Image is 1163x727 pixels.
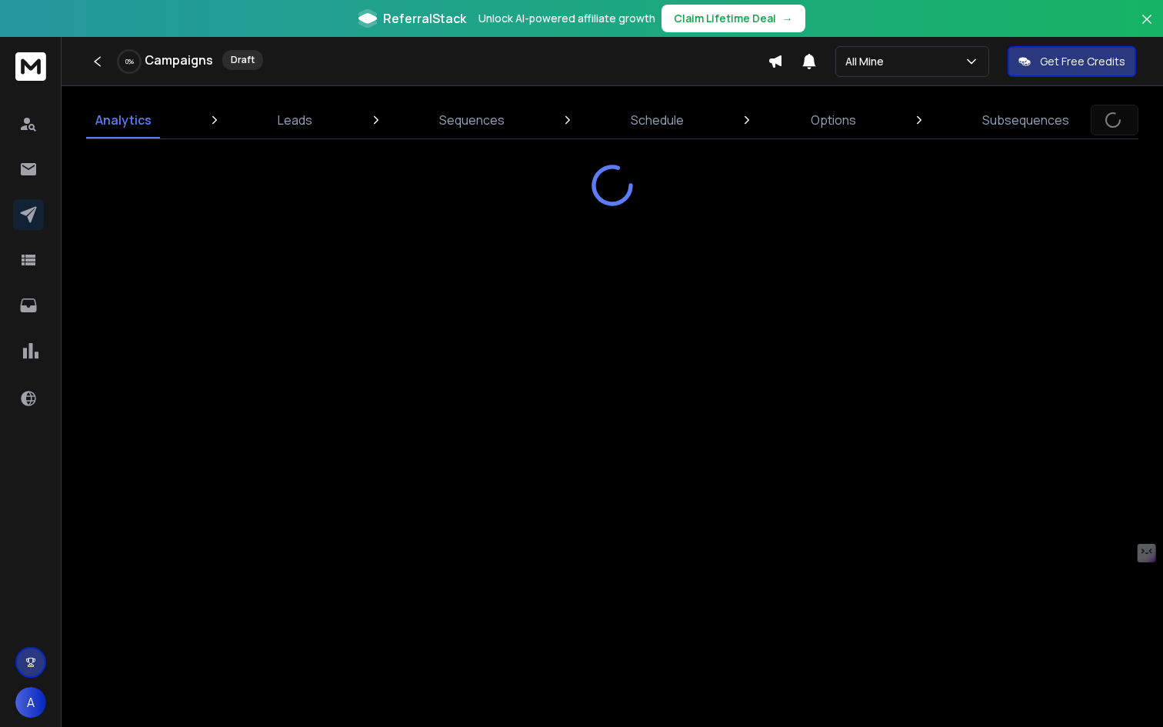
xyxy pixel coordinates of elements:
[95,111,152,129] p: Analytics
[383,9,466,28] span: ReferralStack
[15,687,46,718] button: A
[439,111,505,129] p: Sequences
[621,102,693,138] a: Schedule
[631,111,684,129] p: Schedule
[1040,54,1125,69] p: Get Free Credits
[125,57,134,66] p: 0 %
[973,102,1078,138] a: Subsequences
[801,102,865,138] a: Options
[1008,46,1136,77] button: Get Free Credits
[478,11,655,26] p: Unlock AI-powered affiliate growth
[1137,9,1157,46] button: Close banner
[145,51,213,69] h1: Campaigns
[268,102,322,138] a: Leads
[811,111,856,129] p: Options
[661,5,805,32] button: Claim Lifetime Deal→
[278,111,312,129] p: Leads
[222,50,263,70] div: Draft
[430,102,514,138] a: Sequences
[982,111,1069,129] p: Subsequences
[86,102,161,138] a: Analytics
[782,11,793,26] span: →
[845,54,890,69] p: All Mine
